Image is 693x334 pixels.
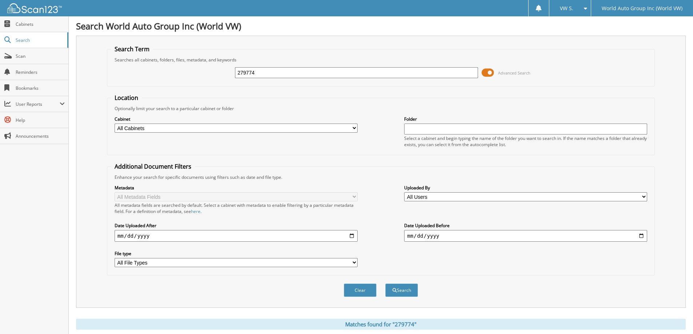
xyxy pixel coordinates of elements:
[404,222,647,229] label: Date Uploaded Before
[115,230,358,242] input: start
[115,202,358,214] div: All metadata fields are searched by default. Select a cabinet with metadata to enable filtering b...
[16,21,65,27] span: Cabinets
[111,174,651,180] div: Enhance your search for specific documents using filters such as date and file type.
[16,53,65,59] span: Scan
[191,208,200,214] a: here
[16,101,60,107] span: User Reports
[111,162,195,170] legend: Additional Document Filters
[16,69,65,75] span: Reminders
[385,283,418,297] button: Search
[404,135,647,148] div: Select a cabinet and begin typing the name of the folder you want to search in. If the name match...
[404,230,647,242] input: end
[404,116,647,122] label: Folder
[404,185,647,191] label: Uploaded By
[111,57,651,63] div: Searches all cabinets, folders, files, metadata, and keywords
[111,45,153,53] legend: Search Term
[76,319,686,330] div: Matches found for "279774"
[498,70,530,76] span: Advanced Search
[111,105,651,112] div: Optionally limit your search to a particular cabinet or folder
[16,85,65,91] span: Bookmarks
[115,185,358,191] label: Metadata
[115,250,358,257] label: File type
[16,37,64,43] span: Search
[602,6,682,11] span: World Auto Group Inc (World VW)
[16,117,65,123] span: Help
[16,133,65,139] span: Announcements
[76,20,686,32] h1: Search World Auto Group Inc (World VW)
[560,6,573,11] span: VW S.
[111,94,142,102] legend: Location
[115,222,358,229] label: Date Uploaded After
[344,283,377,297] button: Clear
[7,3,62,13] img: scan123-logo-white.svg
[115,116,358,122] label: Cabinet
